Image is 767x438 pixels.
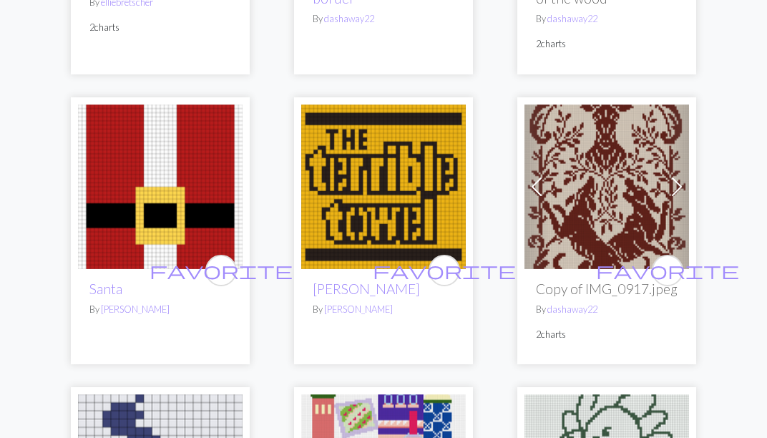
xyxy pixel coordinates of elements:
a: IMG_4435.webp [301,178,466,192]
a: Santa [89,281,122,297]
a: Santa [78,178,243,192]
i: favourite [373,256,516,285]
p: By [89,303,231,316]
span: favorite [596,259,739,281]
h2: Copy of IMG_0917.jpeg [536,281,678,297]
p: 2 charts [536,328,678,341]
span: favorite [373,259,516,281]
p: By [313,12,454,26]
a: dashaway22 [547,303,597,315]
span: favorite [150,259,293,281]
a: [PERSON_NAME] [101,303,170,315]
p: By [536,12,678,26]
p: By [313,303,454,316]
button: favourite [205,255,237,286]
img: Santa [78,104,243,269]
p: 2 charts [536,37,678,51]
p: 2 charts [89,21,231,34]
button: favourite [429,255,460,286]
i: favourite [150,256,293,285]
a: [PERSON_NAME] [324,303,393,315]
a: dashaway22 [547,13,597,24]
a: IMG_0917.jpeg [524,178,689,192]
p: By [536,303,678,316]
button: favourite [652,255,683,286]
a: dashaway22 [324,13,374,24]
i: favourite [596,256,739,285]
img: IMG_0917.jpeg [524,104,689,269]
a: [PERSON_NAME] [313,281,420,297]
img: IMG_4435.webp [301,104,466,269]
